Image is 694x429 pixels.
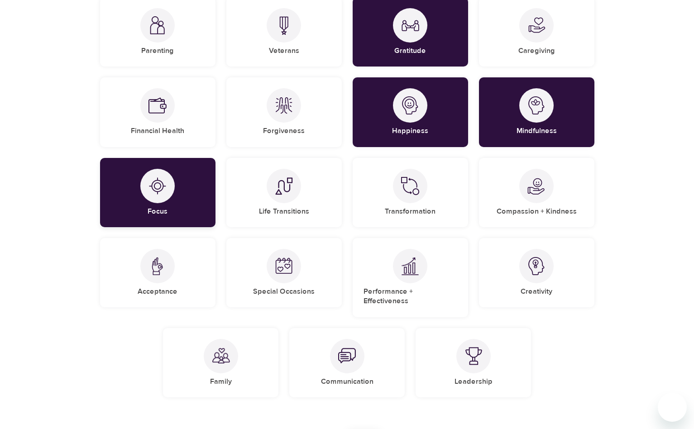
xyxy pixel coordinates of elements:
[527,257,546,275] img: Creativity
[479,238,594,307] div: CreativityCreativity
[148,207,168,216] h5: Focus
[479,158,594,227] div: Compassion + KindnessCompassion + Kindness
[275,257,293,275] img: Special Occasions
[100,158,215,227] div: FocusFocus
[275,16,293,35] img: Veterans
[226,238,342,307] div: Special OccasionsSpecial Occasions
[269,46,299,56] h5: Veterans
[212,347,230,365] img: Family
[253,287,315,296] h5: Special Occasions
[226,77,342,147] div: ForgivenessForgiveness
[658,393,687,422] iframe: Button to launch messaging window
[353,77,468,147] div: HappinessHappiness
[521,287,552,296] h5: Creativity
[210,377,232,386] h5: Family
[321,377,373,386] h5: Communication
[259,207,309,216] h5: Life Transitions
[100,77,215,147] div: Financial HealthFinancial Health
[497,207,577,216] h5: Compassion + Kindness
[401,16,419,34] img: Gratitude
[455,377,493,386] h5: Leadership
[353,238,468,317] div: Performance + EffectivenessPerformance + Effectiveness
[275,177,293,195] img: Life Transitions
[148,177,167,195] img: Focus
[275,96,293,114] img: Forgiveness
[338,347,356,365] img: Communication
[289,328,405,397] div: CommunicationCommunication
[148,96,167,114] img: Financial Health
[527,177,546,195] img: Compassion + Kindness
[148,257,167,276] img: Acceptance
[527,96,546,114] img: Mindfulness
[263,126,305,136] h5: Forgiveness
[385,207,436,216] h5: Transformation
[479,77,594,147] div: MindfulnessMindfulness
[364,287,457,306] h5: Performance + Effectiveness
[226,158,342,227] div: Life TransitionsLife Transitions
[138,287,177,296] h5: Acceptance
[394,46,426,56] h5: Gratitude
[141,46,174,56] h5: Parenting
[163,328,278,397] div: FamilyFamily
[100,238,215,307] div: AcceptanceAcceptance
[518,46,555,56] h5: Caregiving
[464,347,483,365] img: Leadership
[353,158,468,227] div: TransformationTransformation
[401,96,419,114] img: Happiness
[527,16,546,34] img: Caregiving
[392,126,428,136] h5: Happiness
[148,16,167,35] img: Parenting
[416,328,531,397] div: LeadershipLeadership
[131,126,184,136] h5: Financial Health
[401,257,419,276] img: Performance + Effectiveness
[517,126,557,136] h5: Mindfulness
[401,177,419,195] img: Transformation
